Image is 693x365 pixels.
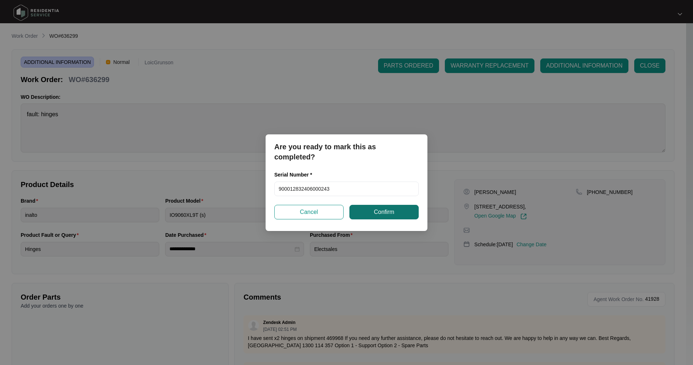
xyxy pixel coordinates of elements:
span: Cancel [300,208,318,216]
p: completed? [274,152,419,162]
label: Serial Number * [274,171,317,178]
span: Confirm [374,208,394,216]
button: Cancel [274,205,344,219]
p: Are you ready to mark this as [274,142,419,152]
button: Confirm [349,205,419,219]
